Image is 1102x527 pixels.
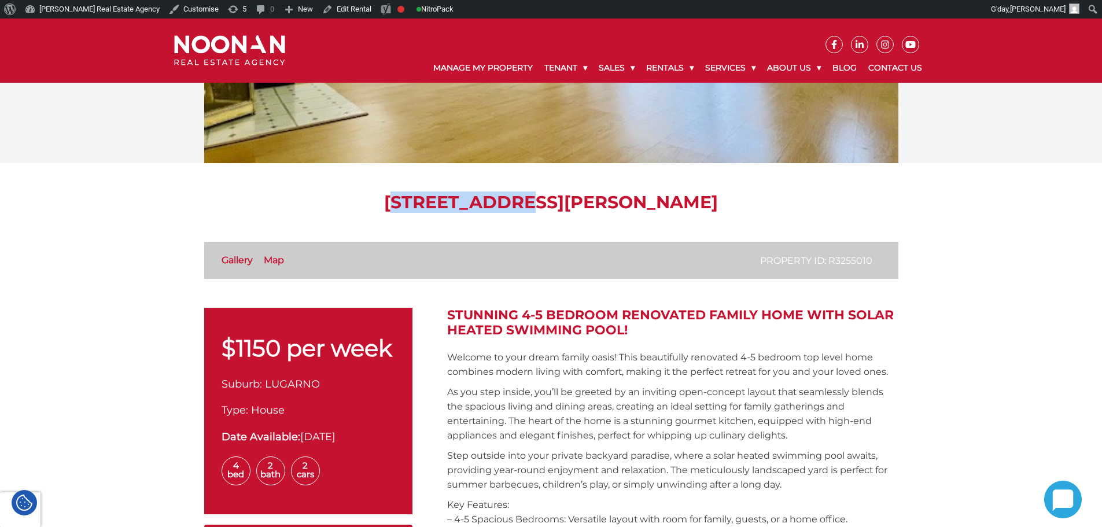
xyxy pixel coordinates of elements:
h2: Stunning 4-5 Bedroom Renovated Family Home with Solar Heated Swimming Pool! [447,308,898,338]
strong: Date Available: [222,430,300,443]
a: Blog [827,53,863,83]
a: Services [699,53,761,83]
span: [PERSON_NAME] [1010,5,1066,13]
div: Focus keyphrase not set [397,6,404,13]
div: Cookie Settings [12,490,37,515]
a: About Us [761,53,827,83]
p: $1150 per week [222,337,395,360]
p: Welcome to your dream family oasis! This beautifully renovated 4-5 bedroom top level home combine... [447,350,898,379]
p: As you step inside, you’ll be greeted by an inviting open-concept layout that seamlessly blends t... [447,385,898,443]
img: Noonan Real Estate Agency [174,35,285,66]
a: Sales [593,53,640,83]
a: Tenant [539,53,593,83]
a: Gallery [222,255,253,266]
span: House [251,404,285,417]
a: Rentals [640,53,699,83]
span: Type: [222,404,248,417]
a: Map [264,255,284,266]
p: Property ID: R3255010 [760,253,872,268]
a: Manage My Property [427,53,539,83]
div: [DATE] [222,429,395,445]
p: Step outside into your private backyard paradise, where a solar heated swimming pool awaits, prov... [447,448,898,492]
span: Suburb: [222,378,262,390]
span: LUGARNO [265,378,320,390]
span: 2 Bath [256,456,285,485]
span: 2 Cars [291,456,320,485]
span: 4 Bed [222,456,250,485]
h1: [STREET_ADDRESS][PERSON_NAME] [204,192,898,213]
a: Contact Us [863,53,928,83]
